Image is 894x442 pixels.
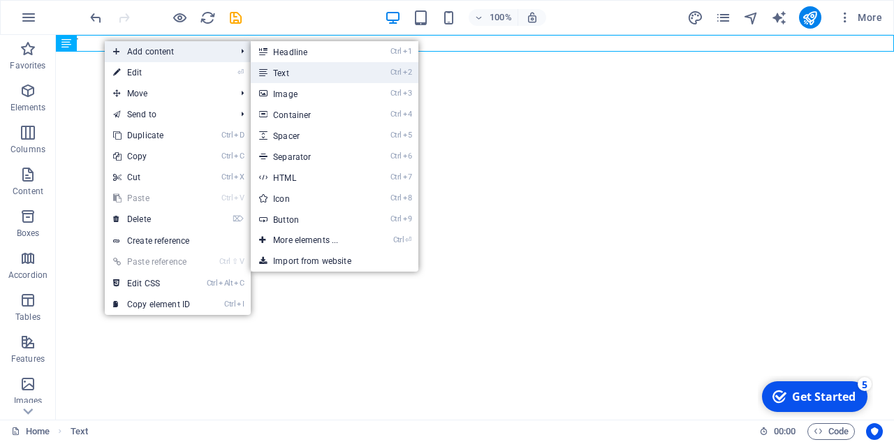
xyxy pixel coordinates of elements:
[200,10,216,26] i: Reload page
[390,110,402,119] i: Ctrl
[234,152,244,161] i: C
[390,193,402,202] i: Ctrl
[105,125,198,146] a: CtrlDDuplicate
[403,110,412,119] i: 4
[251,146,366,167] a: Ctrl6Separator
[221,131,233,140] i: Ctrl
[17,228,40,239] p: Boxes
[771,10,787,26] i: AI Writer
[221,172,233,182] i: Ctrl
[807,423,855,440] button: Code
[221,152,233,161] i: Ctrl
[390,172,402,182] i: Ctrl
[251,83,366,104] a: Ctrl3Image
[390,89,402,98] i: Ctrl
[10,102,46,113] p: Elements
[234,172,244,182] i: X
[838,10,882,24] span: More
[390,214,402,223] i: Ctrl
[743,9,760,26] button: navigator
[403,172,412,182] i: 7
[11,423,50,440] a: Click to cancel selection. Double-click to open Pages
[403,68,412,77] i: 2
[14,395,43,406] p: Images
[251,251,418,272] a: Import from website
[234,131,244,140] i: D
[393,235,404,244] i: Ctrl
[105,273,198,294] a: CtrlAltCEdit CSS
[814,423,849,440] span: Code
[233,214,244,223] i: ⌦
[251,41,366,62] a: Ctrl1Headline
[34,13,98,29] div: Get Started
[221,193,233,202] i: Ctrl
[251,104,366,125] a: Ctrl4Container
[403,47,412,56] i: 1
[105,251,198,272] a: Ctrl⇧VPaste reference
[105,62,198,83] a: ⏎Edit
[10,144,45,155] p: Columns
[105,188,198,209] a: CtrlVPaste
[251,62,366,83] a: Ctrl2Text
[251,125,366,146] a: Ctrl5Spacer
[13,186,43,197] p: Content
[105,230,251,251] a: Create reference
[227,9,244,26] button: save
[784,426,786,436] span: :
[234,193,244,202] i: V
[105,294,198,315] a: CtrlICopy element ID
[403,193,412,202] i: 8
[71,423,88,440] nav: breadcrumb
[228,10,244,26] i: Save (Ctrl+S)
[687,10,703,26] i: Design (Ctrl+Alt+Y)
[224,300,235,309] i: Ctrl
[87,9,104,26] button: undo
[802,10,818,26] i: Publish
[715,10,731,26] i: Pages (Ctrl+Alt+S)
[390,131,402,140] i: Ctrl
[11,353,45,364] p: Features
[10,60,45,71] p: Favorites
[105,167,198,188] a: CtrlXCut
[71,423,88,440] span: Click to select. Double-click to edit
[219,279,233,288] i: Alt
[105,209,198,230] a: ⌦Delete
[171,9,188,26] button: Click here to leave preview mode and continue editing
[774,423,796,440] span: 00 00
[237,68,244,77] i: ⏎
[687,9,704,26] button: design
[715,9,732,26] button: pages
[8,270,47,281] p: Accordion
[232,257,238,266] i: ⇧
[4,6,110,36] div: Get Started 5 items remaining, 0% complete
[199,9,216,26] button: reload
[105,104,230,125] a: Send to
[105,146,198,167] a: CtrlCCopy
[15,311,41,323] p: Tables
[390,68,402,77] i: Ctrl
[234,279,244,288] i: C
[100,1,114,15] div: 5
[743,10,759,26] i: Navigator
[833,6,888,29] button: More
[105,83,230,104] span: Move
[390,152,402,161] i: Ctrl
[490,9,512,26] h6: 100%
[390,47,402,56] i: Ctrl
[207,279,218,288] i: Ctrl
[251,230,366,251] a: Ctrl⏎More elements ...
[405,235,411,244] i: ⏎
[237,300,244,309] i: I
[866,423,883,440] button: Usercentrics
[251,188,366,209] a: Ctrl8Icon
[240,257,244,266] i: V
[403,214,412,223] i: 9
[403,131,412,140] i: 5
[403,152,412,161] i: 6
[251,167,366,188] a: Ctrl7HTML
[771,9,788,26] button: text_generator
[88,10,104,26] i: Undo: Change text (Ctrl+Z)
[799,6,821,29] button: publish
[759,423,796,440] h6: Session time
[105,41,230,62] span: Add content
